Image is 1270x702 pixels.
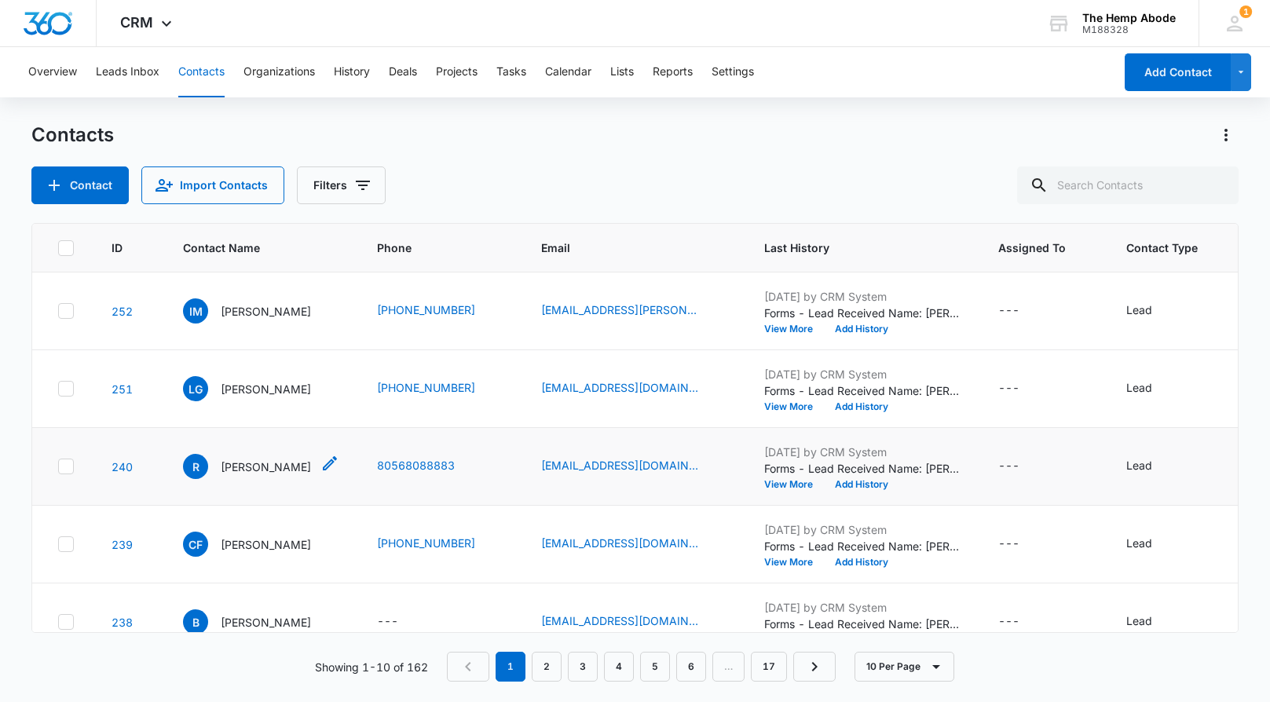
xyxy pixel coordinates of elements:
span: Phone [377,239,481,256]
a: [PHONE_NUMBER] [377,379,475,396]
button: Add History [824,480,899,489]
a: Page 3 [568,652,598,682]
div: --- [377,612,398,631]
div: Email - cliffordrleyva@icloud.com - Select to Edit Field [541,457,726,476]
p: [DATE] by CRM System [764,599,961,616]
button: Filters [297,166,386,204]
div: notifications count [1239,5,1252,18]
p: Forms - Lead Received Name: [PERSON_NAME] Email: [EMAIL_ADDRESS][DOMAIN_NAME] Phone: [PHONE_NUMBE... [764,382,961,399]
input: Search Contacts [1017,166,1239,204]
a: Page 4 [604,652,634,682]
a: [EMAIL_ADDRESS][PERSON_NAME][DOMAIN_NAME] [541,302,698,318]
span: LG [183,376,208,401]
span: Contact Type [1126,239,1198,256]
a: Navigate to contact details page for Ivy Maxwell [112,305,133,318]
button: Calendar [545,47,591,97]
a: Navigate to contact details page for Robert [112,460,133,473]
div: --- [998,457,1019,476]
a: [EMAIL_ADDRESS][DOMAIN_NAME] [541,612,698,629]
button: Add Contact [1125,53,1231,91]
span: IM [183,298,208,324]
span: R [183,454,208,479]
div: Lead [1126,457,1152,473]
a: Page 5 [640,652,670,682]
div: Contact Name - Biju - Select to Edit Field [183,609,339,634]
p: [DATE] by CRM System [764,366,961,382]
p: [DATE] by CRM System [764,521,961,538]
button: History [334,47,370,97]
button: Tasks [496,47,526,97]
a: Navigate to contact details page for Laura Gravelle [112,382,133,396]
div: Phone - (925) 456-4489 - Select to Edit Field [377,302,503,320]
span: Last History [764,239,938,256]
a: [PHONE_NUMBER] [377,535,475,551]
div: --- [998,379,1019,398]
button: Projects [436,47,478,97]
div: Phone - - Select to Edit Field [377,612,426,631]
button: Add History [824,324,899,334]
div: Contact Type - Lead - Select to Edit Field [1126,457,1180,476]
div: Phone - 80568088883 - Select to Edit Field [377,457,483,476]
div: Email - ivy.maxwell@gmail.com - Select to Edit Field [541,302,726,320]
a: Navigate to contact details page for Cindy Foti [112,538,133,551]
div: Lead [1126,535,1152,551]
button: Import Contacts [141,166,284,204]
p: Showing 1-10 of 162 [315,659,428,675]
p: [PERSON_NAME] [221,459,311,475]
h1: Contacts [31,123,114,147]
span: Email [541,239,704,256]
button: Deals [389,47,417,97]
div: Contact Name - Laura Gravelle - Select to Edit Field [183,376,339,401]
div: Assigned To - - Select to Edit Field [998,612,1048,631]
div: account id [1082,24,1176,35]
div: --- [998,535,1019,554]
p: Forms - Lead Received Name: [PERSON_NAME] Email: [EMAIL_ADDRESS][DOMAIN_NAME] How Would You Like ... [764,616,961,632]
div: Phone - (631) 388-2651 - Select to Edit Field [377,535,503,554]
a: [EMAIL_ADDRESS][DOMAIN_NAME] [541,535,698,551]
button: Organizations [243,47,315,97]
a: 80568088883 [377,457,455,473]
button: 10 Per Page [855,652,954,682]
div: Phone - (415) 726-8784 - Select to Edit Field [377,379,503,398]
button: Lists [610,47,634,97]
div: Contact Type - Lead - Select to Edit Field [1126,612,1180,631]
span: CF [183,532,208,557]
button: Leads Inbox [96,47,159,97]
span: Contact Name [183,239,317,256]
a: Page 2 [532,652,562,682]
span: B [183,609,208,634]
button: Actions [1213,122,1239,148]
button: Settings [712,47,754,97]
p: Forms - Lead Received Name: [PERSON_NAME]: [PERSON_NAME][EMAIL_ADDRESS][DOMAIN_NAME] Phone: [PHON... [764,460,961,477]
div: Assigned To - - Select to Edit Field [998,457,1048,476]
button: Contacts [178,47,225,97]
a: [EMAIL_ADDRESS][DOMAIN_NAME] [541,379,698,396]
p: Forms - Lead Received Name: [PERSON_NAME] Email: [EMAIL_ADDRESS][PERSON_NAME][DOMAIN_NAME] Phone:... [764,305,961,321]
button: View More [764,402,824,411]
div: Contact Name - Ivy Maxwell - Select to Edit Field [183,298,339,324]
div: Email - cfoti@cfotiinteriors.com - Select to Edit Field [541,535,726,554]
div: account name [1082,12,1176,24]
a: Navigate to contact details page for Biju [112,616,133,629]
div: Assigned To - - Select to Edit Field [998,302,1048,320]
p: Forms - Lead Received Name: [PERSON_NAME] Email: [EMAIL_ADDRESS][DOMAIN_NAME] Phone: [PHONE_NUMBE... [764,538,961,554]
div: Lead [1126,612,1152,629]
span: ID [112,239,123,256]
div: Lead [1126,379,1152,396]
button: Add History [824,402,899,411]
div: Email - info@chefbiju.com - Select to Edit Field [541,612,726,631]
nav: Pagination [447,652,836,682]
div: Email - lologravelle@gmail.com - Select to Edit Field [541,379,726,398]
p: [DATE] by CRM System [764,444,961,460]
a: Next Page [793,652,836,682]
div: Contact Name - Cindy Foti - Select to Edit Field [183,532,339,557]
a: [EMAIL_ADDRESS][DOMAIN_NAME] [541,457,698,473]
button: Reports [653,47,693,97]
div: --- [998,302,1019,320]
button: View More [764,324,824,334]
button: Add Contact [31,166,129,204]
button: Add History [824,558,899,567]
button: View More [764,480,824,489]
a: Page 17 [751,652,787,682]
div: Assigned To - - Select to Edit Field [998,379,1048,398]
